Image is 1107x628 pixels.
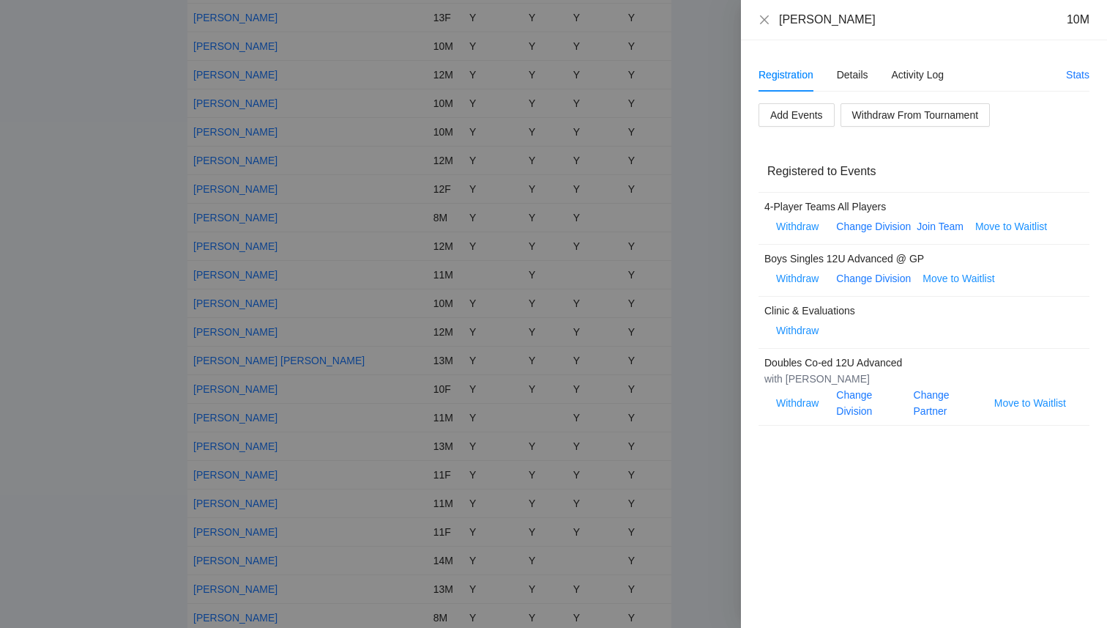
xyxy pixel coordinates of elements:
div: Registered to Events [767,150,1081,192]
span: Move to Waitlist [975,218,1047,234]
button: Move to Waitlist [988,394,1072,412]
span: Move to Waitlist [994,395,1066,411]
button: Withdraw [764,319,830,342]
button: Move to Waitlist [917,270,1000,287]
div: [PERSON_NAME] [779,12,876,28]
div: Registration [758,67,813,83]
button: Withdraw From Tournament [840,103,990,127]
div: Details [837,67,868,83]
div: Doubles Co-ed 12U Advanced [764,355,1072,371]
button: Withdraw [764,215,830,238]
div: 10M [1067,12,1089,28]
a: Stats [1066,69,1089,81]
div: Boys Singles 12U Advanced @ GP [764,251,1072,267]
span: Move to Waitlist [922,270,994,287]
span: Withdraw [776,395,819,411]
div: 4-Player Teams All Players [764,199,1072,215]
span: Add Events [770,107,823,123]
a: Change Partner [914,389,950,417]
button: Withdraw [764,391,830,415]
span: Withdraw [776,322,819,339]
span: Withdraw [776,218,819,234]
a: Change Division [836,221,911,232]
a: Change Division [836,389,872,417]
button: Withdraw [764,267,830,290]
span: close [758,14,770,26]
button: Add Events [758,103,835,127]
span: Withdraw [776,270,819,287]
a: Join Team [917,221,963,232]
button: Close [758,14,770,26]
button: Move to Waitlist [969,218,1053,235]
div: with [PERSON_NAME] [764,371,1072,387]
div: Activity Log [892,67,944,83]
div: Clinic & Evaluations [764,303,1072,319]
span: Withdraw From Tournament [852,107,978,123]
a: Change Division [836,273,911,284]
